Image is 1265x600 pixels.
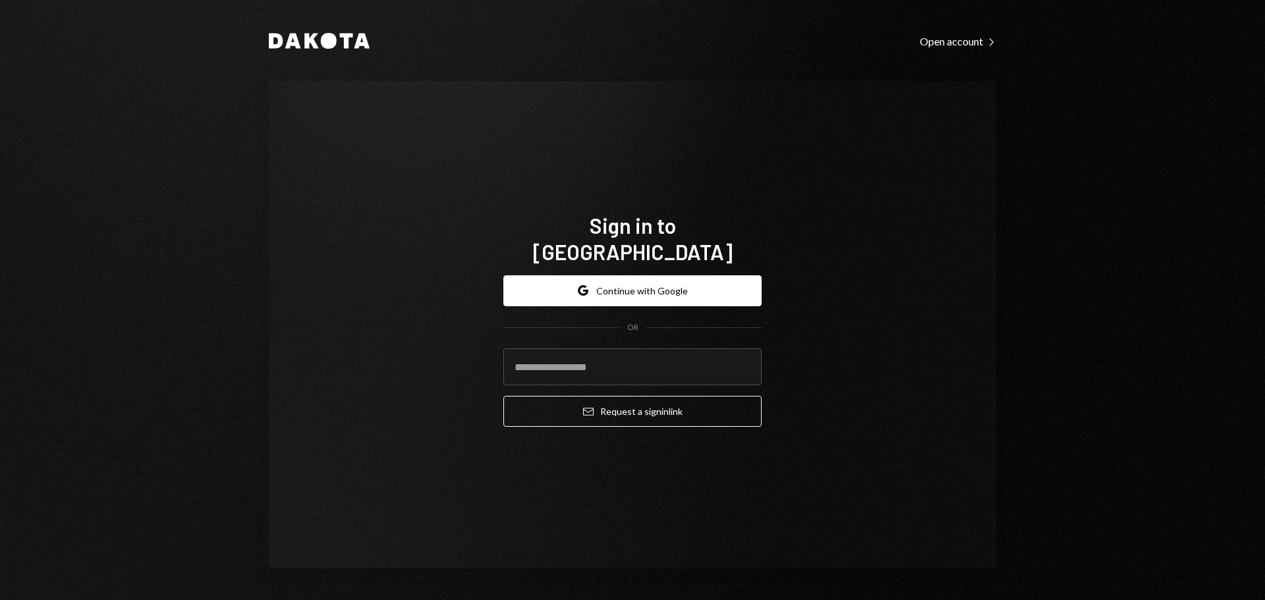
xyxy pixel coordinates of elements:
button: Request a signinlink [503,396,762,427]
div: OR [627,322,638,333]
a: Open account [920,34,996,48]
div: Open account [920,35,996,48]
button: Continue with Google [503,275,762,306]
h1: Sign in to [GEOGRAPHIC_DATA] [503,212,762,265]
